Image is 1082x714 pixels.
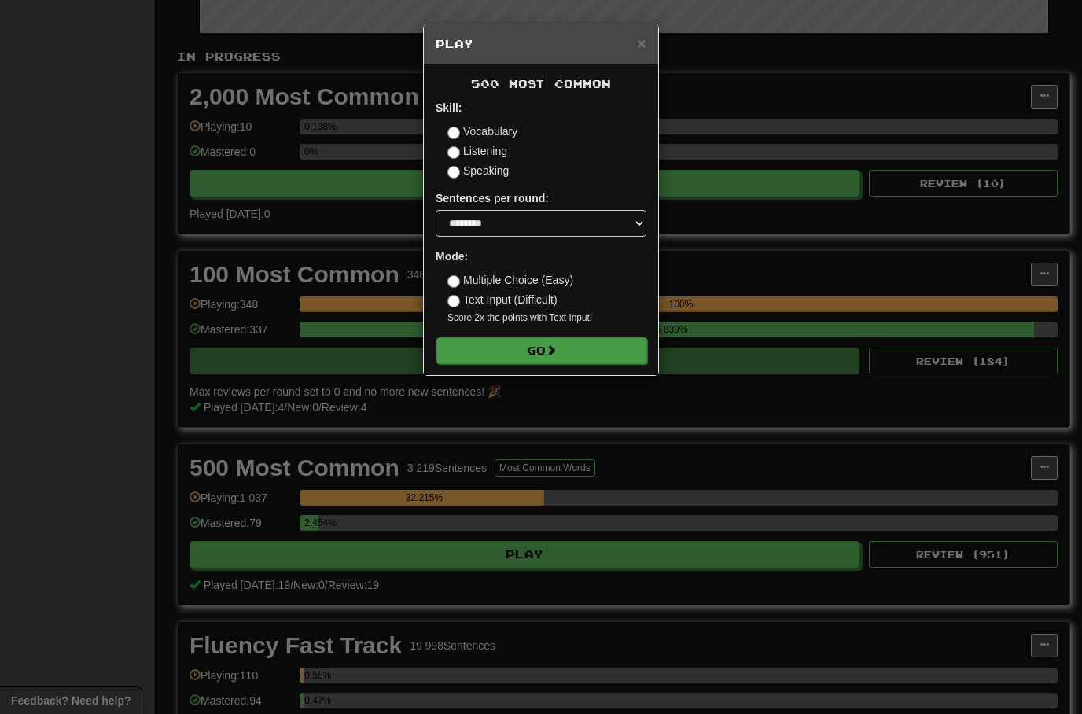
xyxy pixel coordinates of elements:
[436,337,647,364] button: Go
[637,35,646,51] button: Close
[637,34,646,52] span: ×
[436,101,462,114] strong: Skill:
[447,166,460,178] input: Speaking
[447,123,517,139] label: Vocabulary
[447,311,646,325] small: Score 2x the points with Text Input !
[447,272,573,288] label: Multiple Choice (Easy)
[447,127,460,139] input: Vocabulary
[447,143,507,159] label: Listening
[447,275,460,288] input: Multiple Choice (Easy)
[471,77,611,90] span: 500 Most Common
[447,292,558,307] label: Text Input (Difficult)
[447,163,509,178] label: Speaking
[447,295,460,307] input: Text Input (Difficult)
[447,146,460,159] input: Listening
[436,190,549,206] label: Sentences per round:
[436,36,646,52] h5: Play
[436,250,468,263] strong: Mode:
